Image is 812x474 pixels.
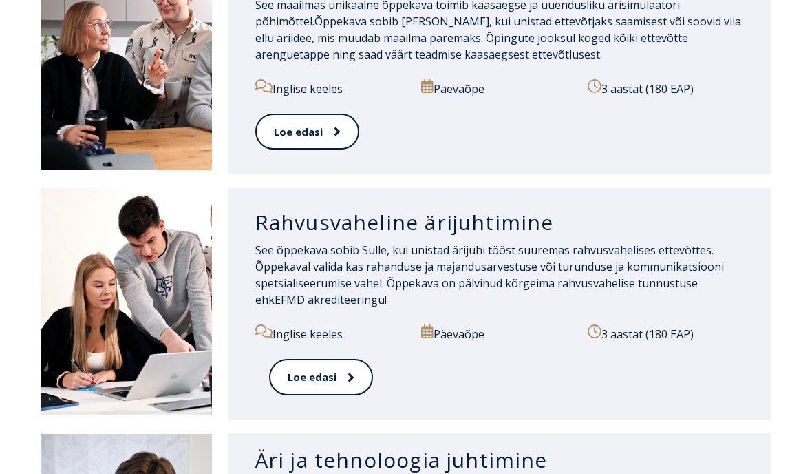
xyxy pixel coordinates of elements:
[41,188,212,416] img: Rahvusvaheline ärijuhtimine
[255,14,741,62] span: Õppekava sobib [PERSON_NAME], kui unistad ettevõtjaks saamisest või soovid viia ellu äriidee, mis...
[255,209,743,236] h3: Rahvusvaheline ärijuhtimine
[421,324,577,342] p: Päevaõpe
[255,79,411,97] p: Inglise keeles
[255,447,743,473] h3: Äri ja tehnoloogia juhtimine
[255,243,724,307] span: See õppekava sobib Sulle, kui unistad ärijuhi tööst suuremas rahvusvahelises ettevõttes. Õppekava...
[269,359,373,395] a: Loe edasi
[421,79,577,97] p: Päevaõpe
[255,324,411,342] p: Inglise keeles
[588,79,729,97] p: 3 aastat (180 EAP)
[255,114,359,150] a: Loe edasi
[588,324,743,342] p: 3 aastat (180 EAP)
[275,292,385,307] a: EFMD akrediteeringu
